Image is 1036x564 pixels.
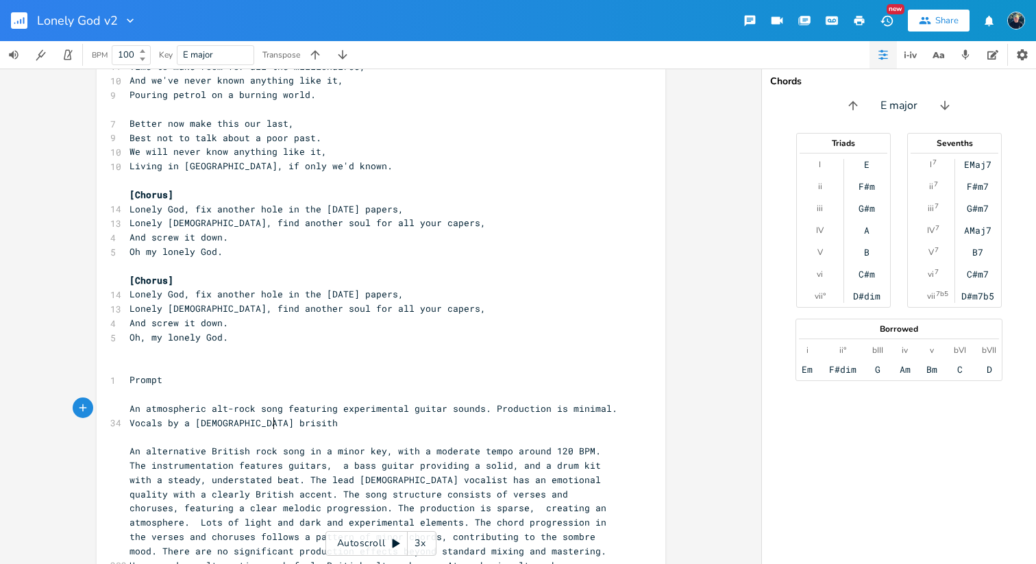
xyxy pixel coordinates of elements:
[926,364,937,375] div: Bm
[859,181,875,192] div: F#m
[900,364,911,375] div: Am
[933,157,937,168] sup: 7
[37,14,118,27] span: Lonely God v2
[129,331,228,343] span: Oh, my lonely God.
[129,145,327,158] span: We will never know anything like it,
[935,245,939,256] sup: 7
[928,247,934,258] div: V
[908,139,1001,147] div: Sevenths
[129,160,393,172] span: Living in [GEOGRAPHIC_DATA], if only we'd known.
[982,345,996,356] div: bVII
[129,88,316,101] span: Pouring petrol on a burning world.
[927,291,935,302] div: vii
[129,402,623,429] span: An atmospheric alt-rock song featuring experimental guitar sounds. Production is minimal. Vocals ...
[964,159,991,170] div: EMaj7
[859,203,875,214] div: G#m
[864,225,870,236] div: A
[408,531,432,556] div: 3x
[815,291,826,302] div: vii°
[129,74,343,86] span: And we've never known anything like it,
[129,217,486,229] span: Lonely [DEMOGRAPHIC_DATA], find another soul for all your capers,
[797,139,890,147] div: Triads
[159,51,173,59] div: Key
[129,245,223,258] span: Oh my lonely God.
[929,181,933,192] div: ii
[796,325,1002,333] div: Borrowed
[928,269,934,280] div: vi
[936,289,948,299] sup: 7b5
[972,247,983,258] div: B7
[770,77,1028,86] div: Chords
[964,225,991,236] div: AMaj7
[864,247,870,258] div: B
[967,269,989,280] div: C#m7
[954,345,966,356] div: bVI
[129,373,162,386] span: Prompt
[927,225,935,236] div: IV
[129,288,404,300] span: Lonely God, fix another hole in the [DATE] papers,
[806,345,809,356] div: i
[935,223,939,234] sup: 7
[262,51,300,59] div: Transpose
[957,364,963,375] div: C
[864,159,870,170] div: E
[928,203,934,214] div: iii
[129,317,228,329] span: And screw it down.
[872,345,883,356] div: bIII
[875,364,880,375] div: G
[961,291,994,302] div: D#m7b5
[839,345,846,356] div: ii°
[887,4,904,14] div: New
[967,203,989,214] div: G#m7
[817,247,823,258] div: V
[930,345,934,356] div: v
[817,203,823,214] div: iii
[902,345,908,356] div: iv
[1007,12,1025,29] img: Stew Dean
[818,181,822,192] div: ii
[819,159,821,170] div: I
[802,364,813,375] div: Em
[129,117,294,130] span: Better now make this our last,
[880,98,917,114] span: E major
[129,132,321,144] span: Best not to talk about a poor past.
[92,51,108,59] div: BPM
[853,291,880,302] div: D#dim
[829,364,856,375] div: F#dim
[816,225,824,236] div: IV
[935,267,939,278] sup: 7
[129,231,228,243] span: And screw it down.
[967,181,989,192] div: F#m7
[935,14,959,27] div: Share
[934,179,938,190] sup: 7
[817,269,823,280] div: vi
[930,159,932,170] div: I
[935,201,939,212] sup: 7
[129,274,173,286] span: [Chorus]
[129,188,173,201] span: [Chorus]
[183,49,213,61] span: E major
[987,364,992,375] div: D
[129,302,486,315] span: Lonely [DEMOGRAPHIC_DATA], find another soul for all your capers,
[859,269,875,280] div: C#m
[325,531,436,556] div: Autoscroll
[129,60,365,73] span: Time to make room for all the millionaires,
[129,203,404,215] span: Lonely God, fix another hole in the [DATE] papers,
[873,8,900,33] button: New
[908,10,970,32] button: Share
